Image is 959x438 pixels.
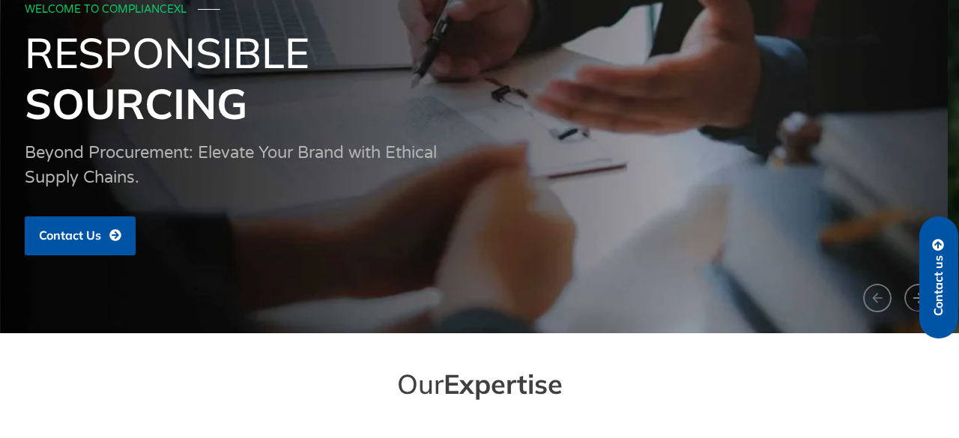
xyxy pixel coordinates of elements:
[198,3,220,16] span: ───
[25,4,919,16] div: WELCOME TO COMPLIANCEXL
[25,216,136,255] a: Contact Us
[25,27,924,129] h1: Responsible
[60,367,899,401] h2: Our
[444,367,563,401] span: Expertise
[919,216,958,338] a: Contact us
[25,77,247,130] span: Sourcing
[25,143,437,187] span: Beyond Procurement: Elevate Your Brand with Ethical Supply Chains.
[39,229,101,243] span: Contact Us
[932,255,946,316] span: Contact us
